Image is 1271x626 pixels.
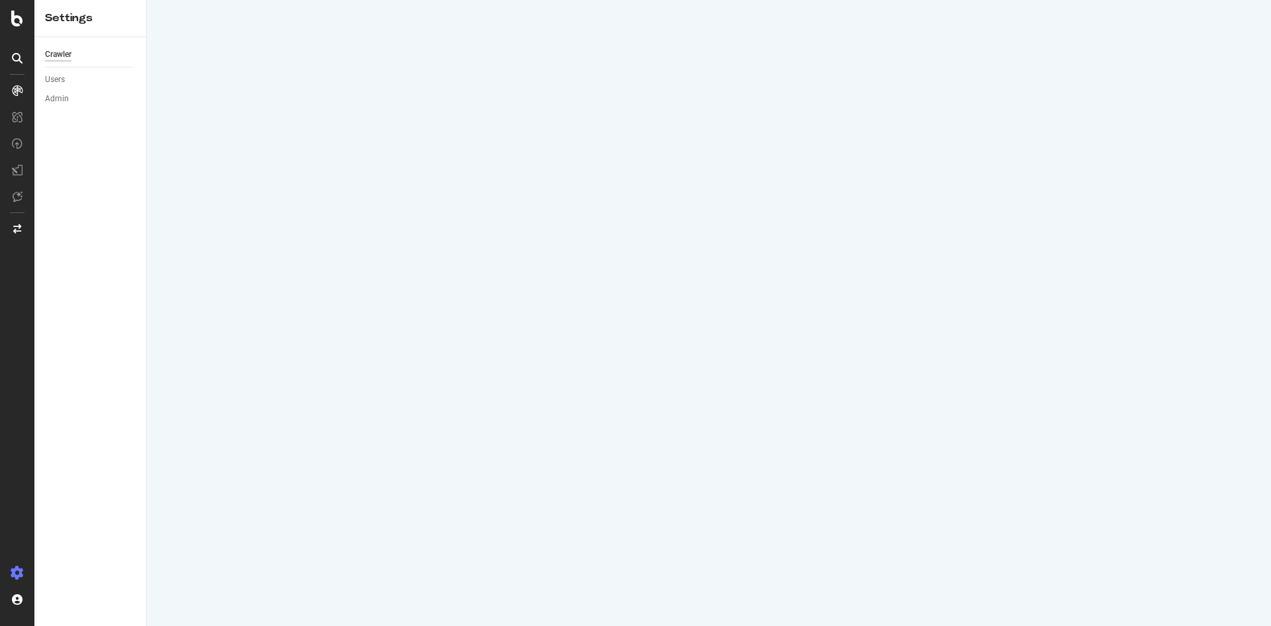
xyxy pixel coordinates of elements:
div: Admin [45,92,69,106]
a: Users [45,73,137,87]
div: Settings [45,11,136,26]
a: Crawler [45,48,137,62]
div: Users [45,73,65,87]
div: Crawler [45,48,71,62]
a: Admin [45,92,137,106]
